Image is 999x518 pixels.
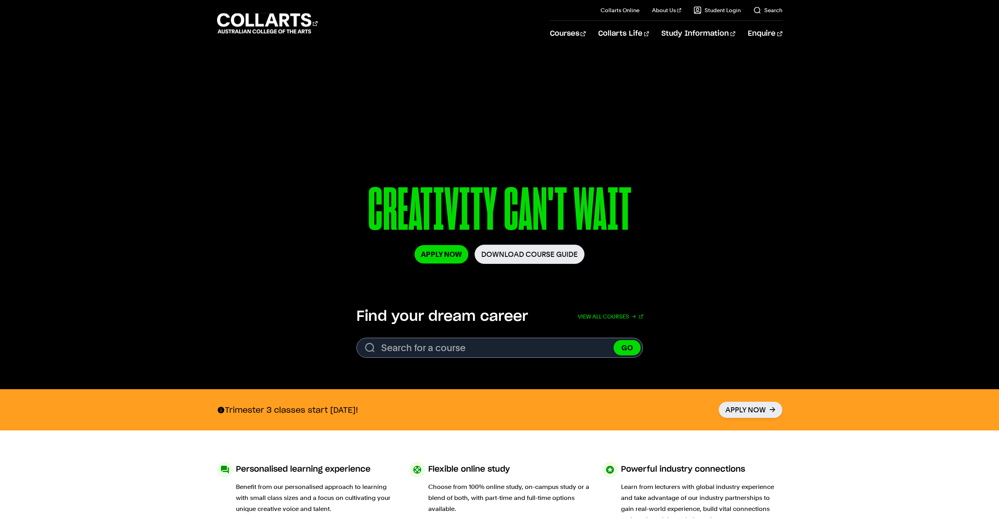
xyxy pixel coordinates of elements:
[356,338,643,358] form: Search
[356,338,643,358] input: Search for a course
[694,6,741,14] a: Student Login
[652,6,681,14] a: About Us
[601,6,639,14] a: Collarts Online
[428,481,590,514] p: Choose from 100% online study, on-campus study or a blend of both, with part-time and full-time o...
[719,402,782,418] a: Apply Now
[302,180,697,245] p: CREATIVITY CAN'T WAIT
[598,21,649,47] a: Collarts Life
[550,21,586,47] a: Courses
[415,245,468,264] a: Apply Now
[748,21,782,47] a: Enquire
[428,462,510,477] h3: Flexible online study
[475,245,584,264] a: Download Course Guide
[236,462,371,477] h3: Personalised learning experience
[217,405,358,415] p: Trimester 3 classes start [DATE]!
[236,481,397,514] p: Benefit from our personalised approach to learning with small class sizes and a focus on cultivat...
[661,21,735,47] a: Study Information
[753,6,782,14] a: Search
[356,308,528,325] h2: Find your dream career
[621,462,745,477] h3: Powerful industry connections
[217,12,318,35] div: Go to homepage
[614,340,641,355] button: GO
[578,308,643,325] a: View all courses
